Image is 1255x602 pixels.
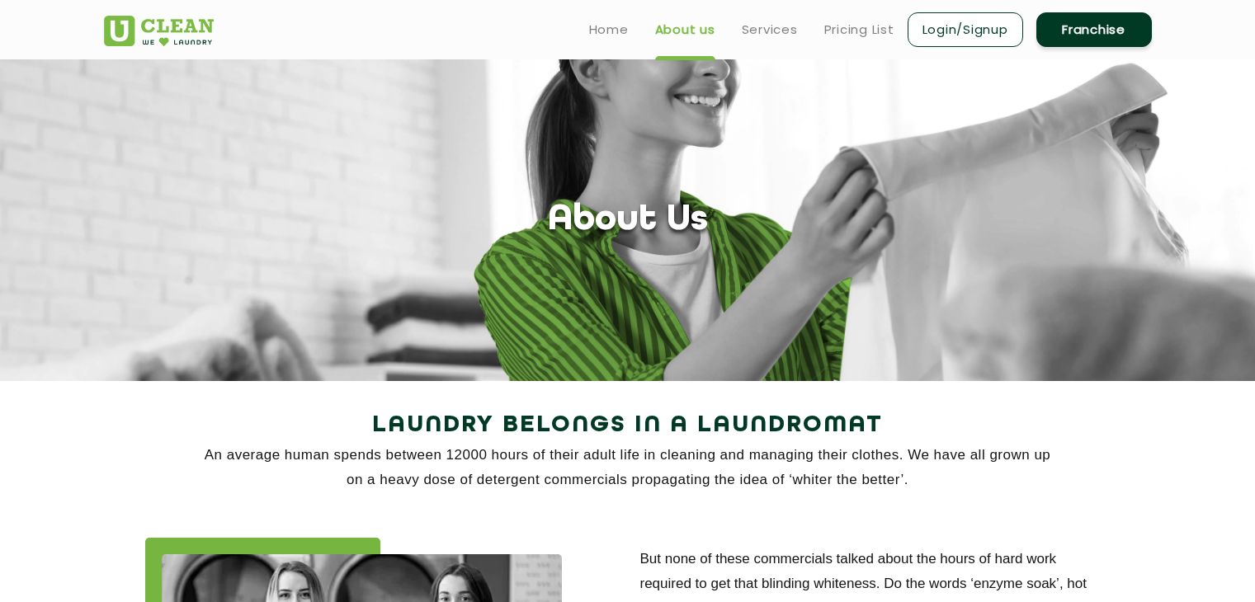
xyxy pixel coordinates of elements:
img: UClean Laundry and Dry Cleaning [104,16,214,46]
p: An average human spends between 12000 hours of their adult life in cleaning and managing their cl... [104,443,1152,492]
a: About us [655,20,715,40]
h1: About Us [548,200,708,242]
a: Services [742,20,798,40]
a: Home [589,20,629,40]
h2: Laundry Belongs in a Laundromat [104,406,1152,445]
a: Franchise [1036,12,1152,47]
a: Pricing List [824,20,894,40]
a: Login/Signup [908,12,1023,47]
